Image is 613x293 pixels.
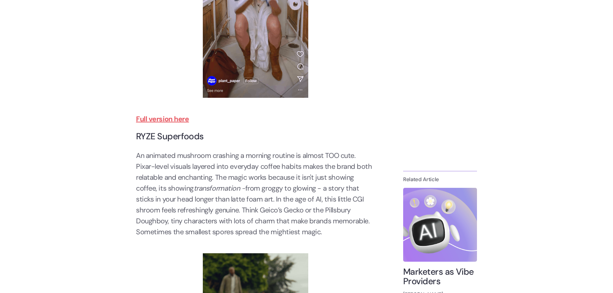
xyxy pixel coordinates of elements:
[136,132,375,141] h2: RYZE Superfoods
[403,177,477,183] h4: Related Article
[403,267,477,286] h4: Marketers as Vibe Providers
[136,150,375,237] p: An animated mushroom crashing a morning routine is almost TOO cute. Pixar-level visuals layered i...
[403,188,477,262] img: Marketers as Vibe Providers
[194,184,245,193] em: transformation -
[136,114,189,123] a: Full version here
